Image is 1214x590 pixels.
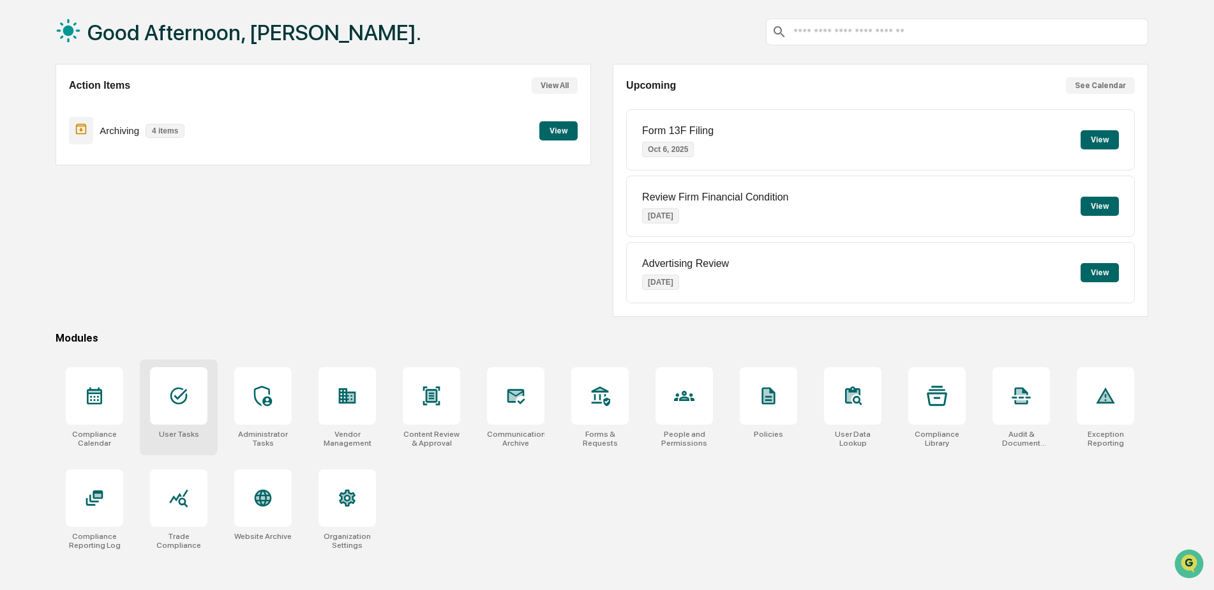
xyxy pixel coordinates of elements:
span: [PERSON_NAME].[PERSON_NAME] [40,208,169,218]
button: View All [532,77,578,94]
div: Administrator Tasks [234,430,292,448]
p: Archiving [100,125,139,136]
div: Compliance Calendar [66,430,123,448]
a: Powered byPylon [90,316,154,326]
p: Advertising Review [642,258,729,269]
button: View [1081,130,1119,149]
div: User Tasks [159,430,199,439]
img: Steve.Lennart [13,196,33,216]
h2: Upcoming [626,80,676,91]
button: View [539,121,578,140]
h1: Good Afternoon, [PERSON_NAME]. [87,20,421,45]
div: We're available if you need us! [57,110,176,121]
p: Form 13F Filing [642,125,714,137]
div: Content Review & Approval [403,430,460,448]
span: Pylon [127,317,154,326]
div: Website Archive [234,532,292,541]
div: Modules [56,332,1148,344]
div: 🔎 [13,287,23,297]
div: Policies [754,430,783,439]
div: Start new chat [57,98,209,110]
div: Exception Reporting [1077,430,1134,448]
p: 4 items [146,124,184,138]
iframe: Open customer support [1173,548,1208,582]
span: [PERSON_NAME].[PERSON_NAME] [40,174,169,184]
span: Attestations [105,261,158,274]
div: Trade Compliance [150,532,207,550]
span: [DATE] [179,208,205,218]
div: 🖐️ [13,262,23,273]
div: Organization Settings [318,532,376,550]
p: How can we help? [13,27,232,47]
button: See Calendar [1066,77,1135,94]
div: Forms & Requests [571,430,629,448]
div: 🗄️ [93,262,103,273]
span: • [172,174,176,184]
button: See all [198,139,232,155]
h2: Action Items [69,80,130,91]
img: Steve.Lennart [13,162,33,182]
span: • [172,208,176,218]
div: User Data Lookup [824,430,881,448]
img: 4531339965365_218c74b014194aa58b9b_72.jpg [27,98,50,121]
div: Compliance Reporting Log [66,532,123,550]
div: Compliance Library [908,430,966,448]
a: 🖐️Preclearance [8,256,87,279]
span: [DATE] [179,174,205,184]
p: Review Firm Financial Condition [642,192,788,203]
div: Past conversations [13,142,86,152]
p: Oct 6, 2025 [642,142,694,157]
div: People and Permissions [656,430,713,448]
button: View [1081,197,1119,216]
p: [DATE] [642,208,679,223]
a: 🗄️Attestations [87,256,163,279]
div: Vendor Management [318,430,376,448]
div: Communications Archive [487,430,544,448]
a: View [539,124,578,136]
img: 1746055101610-c473b297-6a78-478c-a979-82029cc54cd1 [13,98,36,121]
div: Audit & Document Logs [993,430,1050,448]
button: Start new chat [217,102,232,117]
a: 🔎Data Lookup [8,280,86,303]
span: Data Lookup [26,285,80,298]
button: View [1081,263,1119,282]
p: [DATE] [642,275,679,290]
span: Preclearance [26,261,82,274]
